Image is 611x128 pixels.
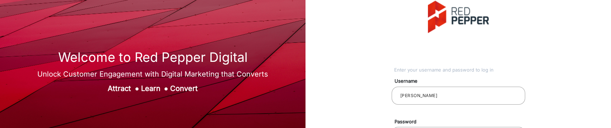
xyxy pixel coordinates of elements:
[37,50,268,65] h1: Welcome to Red Pepper Digital
[389,118,533,125] mat-label: Password
[428,1,489,33] img: vmg-logo
[394,67,525,74] div: Enter your username and password to log in
[164,84,168,93] span: ●
[37,69,268,79] div: Unlock Customer Engagement with Digital Marketing that Converts
[389,78,533,85] mat-label: Username
[135,84,139,93] span: ●
[37,83,268,94] div: Attract Learn Convert
[397,91,519,100] input: Your username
